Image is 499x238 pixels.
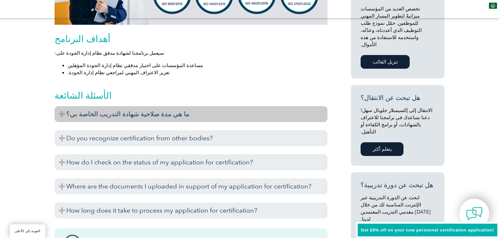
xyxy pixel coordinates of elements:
font: هل تبحث عن الانتقال؟ [361,94,420,102]
h3: Where are the documents I uploaded in support of my application for certification? [55,178,327,194]
h3: Do you recognize certification from other bodies? [55,130,327,146]
font: العودة إلى الأعلى [15,229,41,233]
font: ما هي مدة صلاحية شهادة التدريب الخاصة بي؟ [66,110,189,118]
font: أهداف البرنامج [55,33,110,44]
font: مساعدة المؤسسات على اختيار مدققي نظام إدارة الجودة المؤهلين [68,63,203,68]
font: تنزيل القالب [373,59,398,65]
font: الأسئلة الشائعة [55,90,112,101]
span: Get 20% off on your new personnel certification application! [361,228,494,232]
font: هل تبحث عن دورة تدريبية؟ [361,181,433,189]
img: contact-chat.png [466,205,482,222]
h3: How do I check on the status of my application for certification? [55,154,327,170]
a: يتعلم أكثر [361,142,403,156]
h3: How long does it take to process my application for certification? [55,203,327,218]
font: سيعمل برنامجنا لشهادة مدقق نظام إدارة الجودة على: [55,50,164,56]
font: الانتقال إلى إكسيمبلار جلوبال سهل! دعنا نساعدك في برامجنا للاعتراف بالشهادات، أو برامج الكفاءة أو... [361,107,432,135]
font: يتعلم أكثر [373,146,392,152]
font: ابحث عن الدورة التدريبية عبر الإنترنت المناسبة لك من خلال [DATE] مقدمي التدريب المعتمدين لدينا. [361,195,431,222]
font: تعزيز الاعتراف المهني لمراجعي نظام إدارة الجودة. [68,70,170,76]
a: تنزيل القالب [361,55,410,69]
a: العودة إلى الأعلى [10,224,45,238]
